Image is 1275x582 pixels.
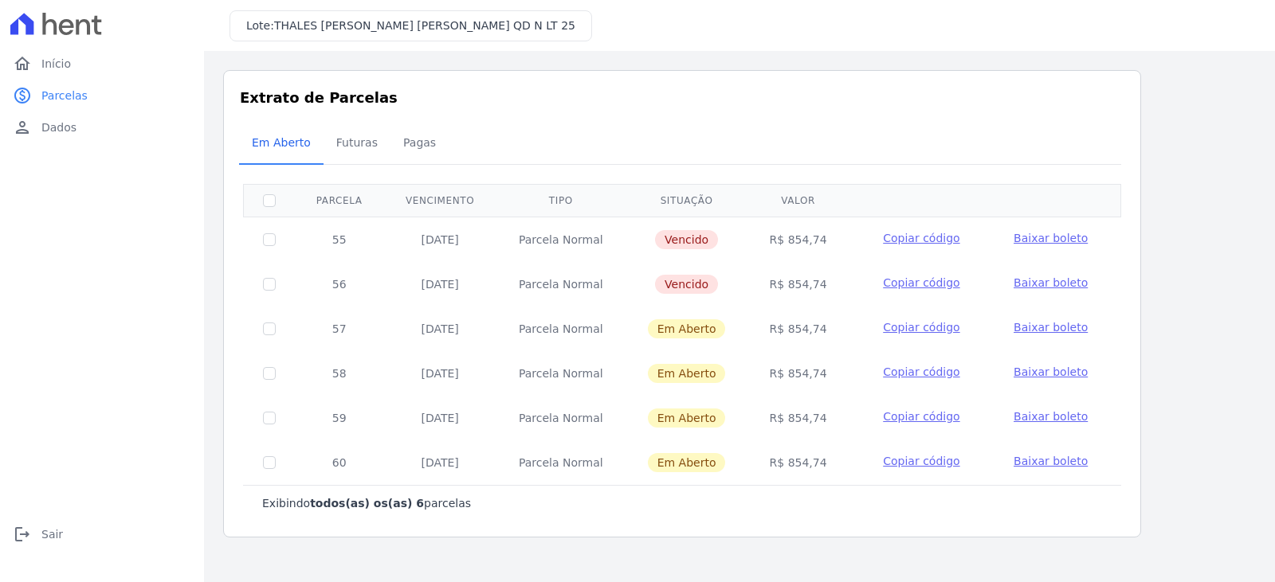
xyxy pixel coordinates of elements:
td: [DATE] [383,351,496,396]
td: [DATE] [383,396,496,440]
span: Pagas [394,127,445,158]
a: Baixar boleto [1014,319,1088,335]
a: logoutSair [6,518,198,550]
i: home [13,54,32,73]
span: Vencido [655,230,718,249]
td: R$ 854,74 [747,351,848,396]
a: Pagas [390,123,449,165]
td: [DATE] [383,440,496,485]
td: Parcela Normal [496,307,626,351]
span: Baixar boleto [1014,321,1088,334]
span: Copiar código [883,321,959,334]
a: homeInício [6,48,198,80]
button: Copiar código [868,275,975,291]
span: Parcelas [41,88,88,104]
th: Situação [626,184,748,217]
span: THALES [PERSON_NAME] [PERSON_NAME] QD N LT 25 [274,19,575,32]
td: 60 [295,440,383,485]
span: Copiar código [883,365,959,378]
button: Copiar código [868,453,975,469]
a: personDados [6,111,198,143]
td: [DATE] [383,217,496,262]
td: R$ 854,74 [747,307,848,351]
span: Baixar boleto [1014,276,1088,289]
h3: Lote: [246,18,575,34]
span: Sair [41,526,63,542]
a: Futuras [324,123,390,165]
td: Parcela Normal [496,351,626,396]
span: Em Aberto [242,127,320,158]
td: 59 [295,396,383,440]
td: 57 [295,307,383,351]
span: Baixar boleto [1014,365,1088,378]
button: Copiar código [868,230,975,246]
i: paid [13,86,32,105]
td: R$ 854,74 [747,440,848,485]
td: Parcela Normal [496,440,626,485]
span: Em Aberto [648,408,726,428]
button: Copiar código [868,364,975,380]
a: Em Aberto [239,123,324,165]
span: Copiar código [883,276,959,289]
span: Futuras [327,127,387,158]
td: 56 [295,262,383,307]
span: Baixar boleto [1014,455,1088,467]
a: paidParcelas [6,80,198,111]
p: Exibindo parcelas [262,495,471,511]
span: Em Aberto [648,319,726,338]
td: [DATE] [383,262,496,307]
h3: Extrato de Parcelas [240,87,1124,108]
td: Parcela Normal [496,262,626,307]
td: 55 [295,217,383,262]
td: R$ 854,74 [747,396,848,440]
span: Baixar boleto [1014,410,1088,423]
th: Parcela [295,184,383,217]
td: [DATE] [383,307,496,351]
span: Copiar código [883,410,959,423]
a: Baixar boleto [1014,275,1088,291]
i: logout [13,525,32,544]
i: person [13,118,32,137]
td: 58 [295,351,383,396]
span: Copiar código [883,232,959,244]
button: Copiar código [868,319,975,335]
span: Copiar código [883,455,959,467]
th: Tipo [496,184,626,217]
span: Vencido [655,275,718,294]
b: todos(as) os(as) 6 [310,497,424,510]
a: Baixar boleto [1014,453,1088,469]
td: Parcela Normal [496,217,626,262]
span: Início [41,56,71,72]
td: Parcela Normal [496,396,626,440]
span: Baixar boleto [1014,232,1088,244]
span: Dados [41,119,76,135]
span: Em Aberto [648,453,726,472]
td: R$ 854,74 [747,217,848,262]
th: Vencimento [383,184,496,217]
th: Valor [747,184,848,217]
a: Baixar boleto [1014,408,1088,424]
button: Copiar código [868,408,975,424]
span: Em Aberto [648,364,726,383]
a: Baixar boleto [1014,364,1088,380]
a: Baixar boleto [1014,230,1088,246]
td: R$ 854,74 [747,262,848,307]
